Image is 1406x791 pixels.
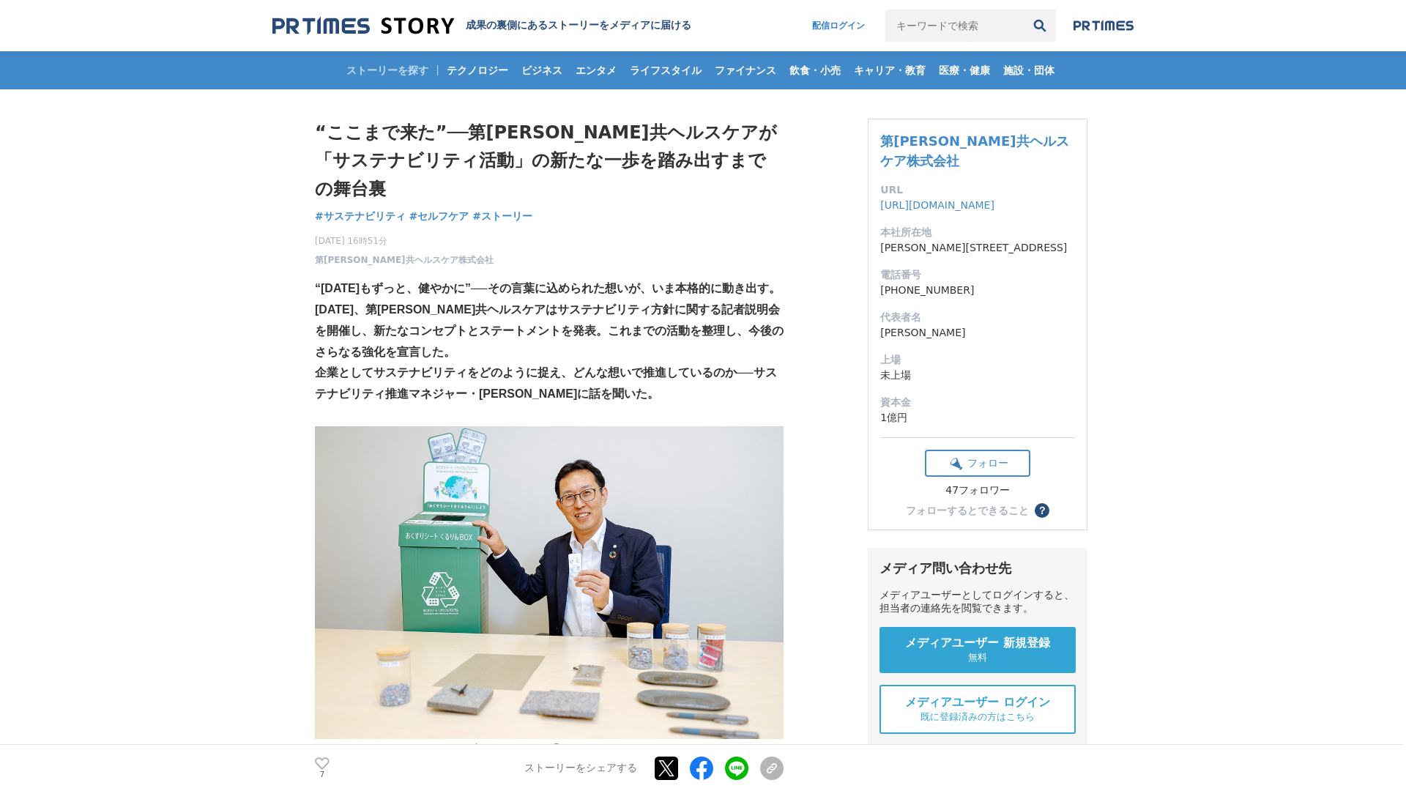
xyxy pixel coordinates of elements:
span: 施設・団体 [997,64,1060,77]
span: [DATE] 16時51分 [315,234,494,248]
button: 検索 [1024,10,1056,42]
dt: 電話番号 [880,267,1075,283]
a: 成果の裏側にあるストーリーをメディアに届ける 成果の裏側にあるストーリーをメディアに届ける [272,16,691,36]
h2: 成果の裏側にあるストーリーをメディアに届ける [466,19,691,32]
dt: URL [880,182,1075,198]
div: メディアユーザーとしてログインすると、担当者の連絡先を閲覧できます。 [879,589,1076,615]
span: ライフスタイル [624,64,707,77]
div: 47フォロワー [925,484,1030,497]
dd: 1億円 [880,410,1075,426]
button: ？ [1035,503,1049,518]
dd: [PERSON_NAME][STREET_ADDRESS] [880,240,1075,256]
a: [URL][DOMAIN_NAME] [880,199,994,211]
span: ？ [1037,505,1047,516]
span: 飲食・小売 [784,64,847,77]
a: #サステナビリティ [315,209,406,224]
span: メディアユーザー ログイン [905,695,1050,710]
h1: “ここまで来た”──第[PERSON_NAME]共ヘルスケアが「サステナビリティ活動」の新たな一歩を踏み出すまでの舞台裏 [315,119,784,203]
span: キャリア・教育 [848,64,931,77]
a: #ストーリー [472,209,532,224]
dt: 代表者名 [880,310,1075,325]
p: サステナビリティサイト「Wellness for Good」： [315,739,784,760]
img: prtimes [1074,20,1134,31]
a: ファイナンス [709,51,782,89]
a: 第[PERSON_NAME]共ヘルスケア株式会社 [880,133,1068,168]
strong: “[DATE]もずっと、健やかに”──その言葉に込められた想いが、いま本格的に動き出す。 [315,282,781,294]
a: テクノロジー [441,51,514,89]
span: 医療・健康 [933,64,996,77]
strong: [DATE]、第[PERSON_NAME]共ヘルスケアはサステナビリティ方針に関する記者説明会を開催し、新たなコンセプトとステートメントを発表。これまでの活動を整理し、今後のさらなる強化を宣言した。 [315,303,784,358]
strong: 企業としてサステナビリティをどのように捉え、どんな想いで推進しているのか──サステナビリティ推進マネジャー・[PERSON_NAME]に話を聞いた。 [315,366,777,400]
span: #サステナビリティ [315,209,406,223]
a: ビジネス [516,51,568,89]
dt: 本社所在地 [880,225,1075,240]
img: 成果の裏側にあるストーリーをメディアに届ける [272,16,454,36]
a: 第[PERSON_NAME]共ヘルスケア株式会社 [315,253,494,267]
p: ストーリーをシェアする [524,762,637,775]
dd: [PERSON_NAME] [880,325,1075,341]
a: メディアユーザー ログイン 既に登録済みの方はこちら [879,685,1076,734]
span: テクノロジー [441,64,514,77]
dt: 資本金 [880,395,1075,410]
span: メディアユーザー 新規登録 [905,636,1050,651]
span: 無料 [968,651,987,664]
a: キャリア・教育 [848,51,931,89]
dd: [PHONE_NUMBER] [880,283,1075,298]
dd: 未上場 [880,368,1075,383]
a: 飲食・小売 [784,51,847,89]
p: 7 [315,771,330,779]
span: 既に登録済みの方はこちら [920,710,1035,724]
span: ビジネス [516,64,568,77]
a: ライフスタイル [624,51,707,89]
a: 配信ログイン [797,10,879,42]
span: エンタメ [570,64,622,77]
span: #セルフケア [409,209,469,223]
a: エンタメ [570,51,622,89]
a: #セルフケア [409,209,469,224]
dt: 上場 [880,352,1075,368]
button: フォロー [925,450,1030,477]
div: メディア問い合わせ先 [879,560,1076,577]
span: #ストーリー [472,209,532,223]
a: 医療・健康 [933,51,996,89]
img: thumbnail_910c58a0-73f5-11f0-b044-6f7ac2b63f01.jpg [315,426,784,739]
span: ファイナンス [709,64,782,77]
a: 施設・団体 [997,51,1060,89]
input: キーワードで検索 [885,10,1024,42]
a: メディアユーザー 新規登録 無料 [879,627,1076,673]
div: フォローするとできること [906,505,1029,516]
